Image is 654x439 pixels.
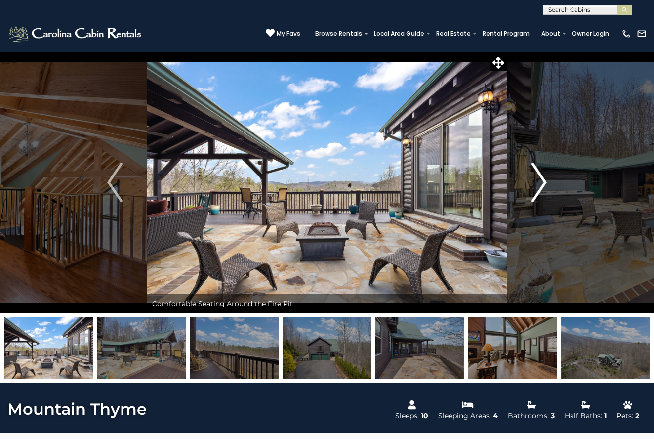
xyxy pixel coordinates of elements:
span: My Favs [277,29,300,38]
img: arrow [107,163,122,202]
img: phone-regular-white.png [621,29,631,39]
a: Local Area Guide [369,27,429,41]
a: Real Estate [431,27,476,41]
button: Next [507,51,572,313]
img: 164191050 [468,317,557,379]
button: Previous [82,51,147,313]
img: 164191111 [561,317,650,379]
a: Owner Login [567,27,614,41]
a: About [536,27,565,41]
img: arrow [531,163,546,202]
img: White-1-2.png [7,24,144,44]
a: My Favs [266,28,300,39]
img: 164193015 [375,317,464,379]
img: 164191101 [190,317,279,379]
img: mail-regular-white.png [637,29,647,39]
img: 164191094 [97,317,186,379]
img: 164191114 [283,317,371,379]
a: Rental Program [478,27,534,41]
a: Browse Rentals [310,27,367,41]
img: 164191097 [4,317,93,379]
div: Comfortable Seating Around the Fire Pit [147,294,507,313]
